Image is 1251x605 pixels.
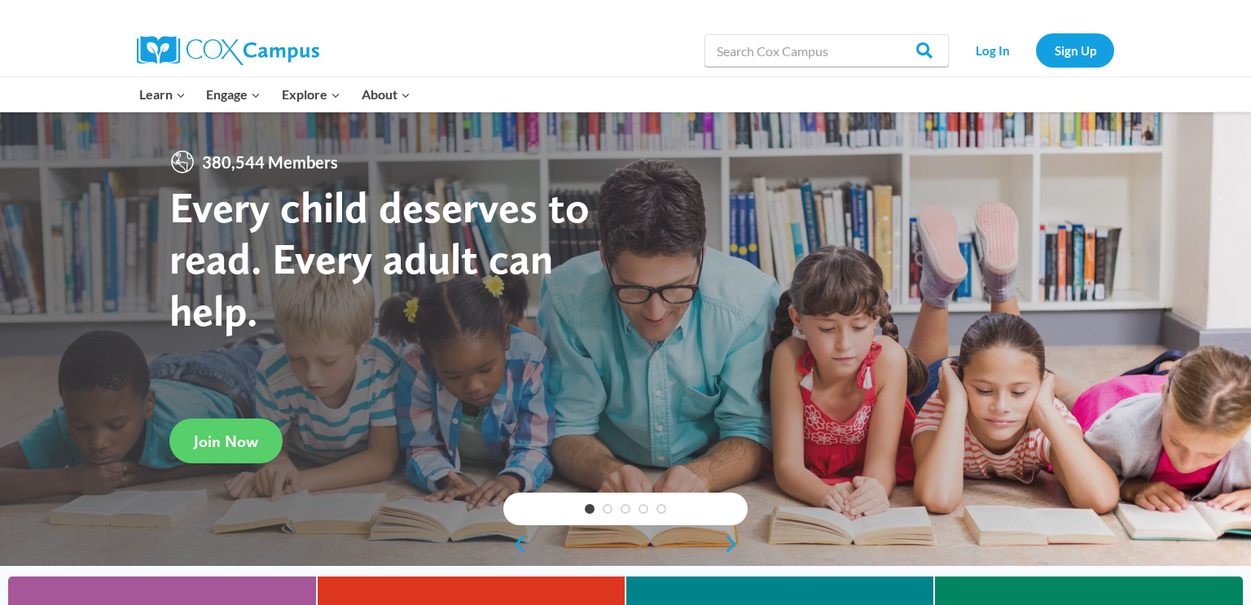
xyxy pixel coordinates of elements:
a: Log In [957,33,1028,67]
a: 2 [603,504,612,514]
nav: Secondary Navigation [957,33,1114,67]
img: Cox Campus [137,36,319,65]
a: Sign Up [1036,33,1114,67]
strong: Every child deserves to read. Every adult can help. [169,181,590,336]
span: 380,544 Members [195,149,345,175]
span: Explore [282,84,340,105]
a: 1 [585,504,595,514]
span: Join Now [194,432,258,451]
input: Search Cox Campus [705,34,949,67]
span: Engage [206,84,261,105]
span: Learn [139,84,186,105]
a: next [723,534,748,554]
nav: Primary Navigation [129,77,420,112]
a: Join Now [169,419,283,463]
a: 3 [621,504,630,514]
a: previous [503,534,528,554]
span: About [362,84,410,105]
a: 4 [639,504,648,514]
div: content slider buttons [503,528,748,560]
a: 5 [656,504,666,514]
